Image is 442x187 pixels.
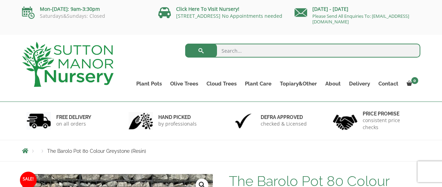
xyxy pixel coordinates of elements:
h6: Defra approved [261,114,307,120]
a: Olive Trees [166,79,202,89]
a: About [321,79,345,89]
a: Plant Care [241,79,276,89]
span: The Barolo Pot 80 Colour Greystone (Resin) [47,148,146,154]
h6: FREE DELIVERY [56,114,91,120]
p: consistent price checks [363,117,416,131]
a: Please Send All Enquiries To: [EMAIL_ADDRESS][DOMAIN_NAME] [312,13,409,25]
a: Topiary&Other [276,79,321,89]
img: logo [22,42,114,87]
h6: hand picked [158,114,197,120]
input: Search... [185,44,420,58]
p: Mon-[DATE]: 9am-3:30pm [22,5,148,13]
p: checked & Licensed [261,120,307,127]
a: 0 [403,79,420,89]
p: by professionals [158,120,197,127]
img: 4.jpg [333,110,357,132]
img: 1.jpg [27,112,51,130]
p: Saturdays&Sundays: Closed [22,13,148,19]
img: 2.jpg [129,112,153,130]
a: Cloud Trees [202,79,241,89]
img: 3.jpg [231,112,255,130]
a: [STREET_ADDRESS] No Appointments needed [176,13,282,19]
a: Plant Pots [132,79,166,89]
a: Delivery [345,79,374,89]
span: 0 [411,77,418,84]
p: [DATE] - [DATE] [295,5,420,13]
a: Click Here To Visit Nursery! [176,6,239,12]
nav: Breadcrumbs [22,148,420,154]
a: Contact [374,79,403,89]
h6: Price promise [363,111,416,117]
p: on all orders [56,120,91,127]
